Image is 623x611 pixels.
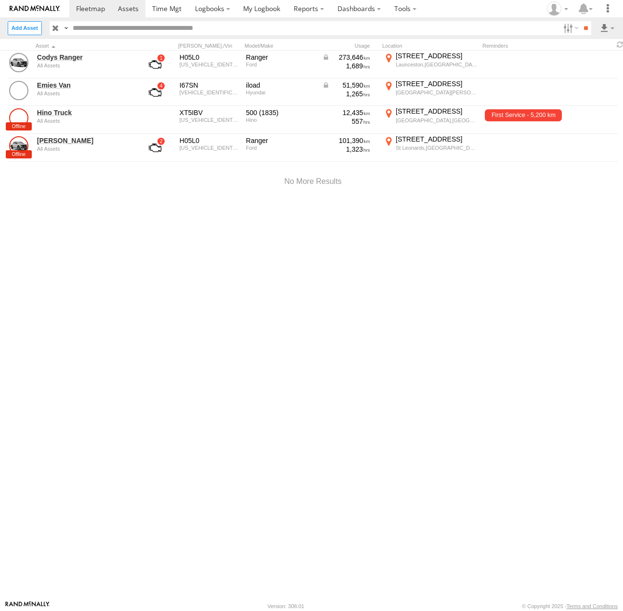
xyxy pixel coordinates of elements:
[36,42,132,49] div: Click to Sort
[522,603,618,609] div: © Copyright 2025 -
[246,81,315,90] div: iload
[322,136,370,145] div: 101,390
[245,42,317,49] div: Model/Make
[382,135,479,161] label: Click to View Current Location
[246,108,315,117] div: 500 (1835)
[246,117,315,123] div: Hino
[62,21,69,35] label: Search Query
[396,144,477,151] div: St Leonards,[GEOGRAPHIC_DATA]
[37,91,130,96] div: undefined
[322,90,370,98] div: 1,265
[321,42,378,49] div: Usage
[178,42,241,49] div: [PERSON_NAME]./Vin
[382,42,479,49] div: Location
[9,136,28,156] a: View Asset Details
[8,21,42,35] label: Create New Asset
[322,145,370,154] div: 1,323
[382,52,479,78] label: Click to View Current Location
[37,118,130,124] div: undefined
[482,42,555,49] div: Reminders
[9,53,28,72] a: View Asset Details
[180,53,239,62] div: H05L0
[37,146,130,152] div: undefined
[180,90,239,95] div: KMFWBX7KMDU580127
[396,107,477,116] div: [STREET_ADDRESS]
[37,63,130,68] div: undefined
[567,603,618,609] a: Terms and Conditions
[396,89,477,96] div: [GEOGRAPHIC_DATA][PERSON_NAME],[GEOGRAPHIC_DATA]
[382,107,479,133] label: Click to View Current Location
[246,145,315,151] div: Ford
[180,136,239,145] div: H05L0
[9,108,28,128] a: View Asset Details
[37,108,130,117] a: Hino Truck
[396,79,477,88] div: [STREET_ADDRESS]
[246,90,315,95] div: Hyundai
[396,117,477,124] div: [GEOGRAPHIC_DATA],[GEOGRAPHIC_DATA]
[599,21,615,35] label: Export results as...
[180,145,239,151] div: MNAUMEF50EW300563
[137,81,173,104] a: View Asset with Fault/s
[544,1,571,16] div: Simon Lionetti
[396,61,477,68] div: Launceston,[GEOGRAPHIC_DATA]
[382,79,479,105] label: Click to View Current Location
[37,136,130,145] a: [PERSON_NAME]
[246,62,315,67] div: Ford
[485,109,562,122] span: First Service - 5,200 km
[246,136,315,145] div: Ranger
[180,81,239,90] div: I67SN
[396,52,477,60] div: [STREET_ADDRESS]
[559,21,580,35] label: Search Filter Options
[268,603,304,609] div: Version: 308.01
[37,53,130,62] a: Codys Ranger
[180,108,239,117] div: XT5IBV
[37,81,130,90] a: Emies Van
[180,62,239,67] div: MNAUMEF50EW300563
[246,53,315,62] div: Ranger
[5,601,50,611] a: Visit our Website
[396,135,477,143] div: [STREET_ADDRESS]
[10,5,60,12] img: rand-logo.svg
[9,81,28,100] a: View Asset Details
[322,117,370,126] div: 557
[137,53,173,76] a: View Asset with Fault/s
[322,81,370,90] div: Data from Vehicle CANbus
[180,117,239,123] div: JHDGH1AN1XXX10104
[137,136,173,159] a: View Asset with Fault/s
[322,62,370,70] div: 1,689
[322,108,370,117] div: 12,435
[322,53,370,62] div: Data from Vehicle CANbus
